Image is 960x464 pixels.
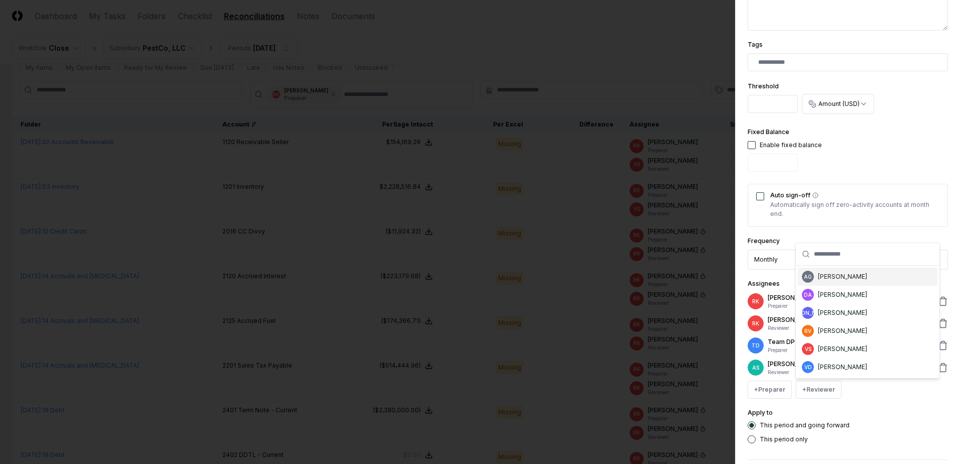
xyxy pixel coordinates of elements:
[804,273,812,281] span: AG
[752,342,760,350] span: TD
[804,291,812,299] span: DA
[770,200,939,218] p: Automatically sign off zero-activity accounts at month end.
[748,41,763,48] label: Tags
[796,381,842,399] button: +Reviewer
[787,309,829,317] span: [PERSON_NAME]
[768,360,843,369] p: [PERSON_NAME]
[805,345,811,353] span: VS
[768,369,843,376] p: Reviewer
[768,324,843,332] p: Reviewer
[818,290,867,299] div: [PERSON_NAME]
[818,344,867,354] div: [PERSON_NAME]
[748,381,792,399] button: +Preparer
[818,326,867,335] div: [PERSON_NAME]
[760,141,822,150] div: Enable fixed balance
[812,192,818,198] button: Auto sign-off
[768,315,843,324] p: [PERSON_NAME]
[768,337,843,346] p: Team DPO
[752,298,759,305] span: RK
[760,436,808,442] label: This period only
[748,82,779,90] label: Threshold
[818,272,867,281] div: [PERSON_NAME]
[796,266,939,378] div: Suggestions
[748,409,773,416] label: Apply to
[748,128,789,136] label: Fixed Balance
[768,293,843,302] p: [PERSON_NAME]
[748,280,780,287] label: Assignees
[768,346,843,354] p: Preparer
[752,320,759,327] span: RK
[804,364,812,371] span: VD
[818,308,867,317] div: [PERSON_NAME]
[748,237,780,245] label: Frequency
[804,327,811,335] span: RV
[818,363,867,372] div: [PERSON_NAME]
[752,364,759,372] span: AS
[770,192,939,198] label: Auto sign-off
[760,422,850,428] label: This period and going forward
[768,302,843,310] p: Preparer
